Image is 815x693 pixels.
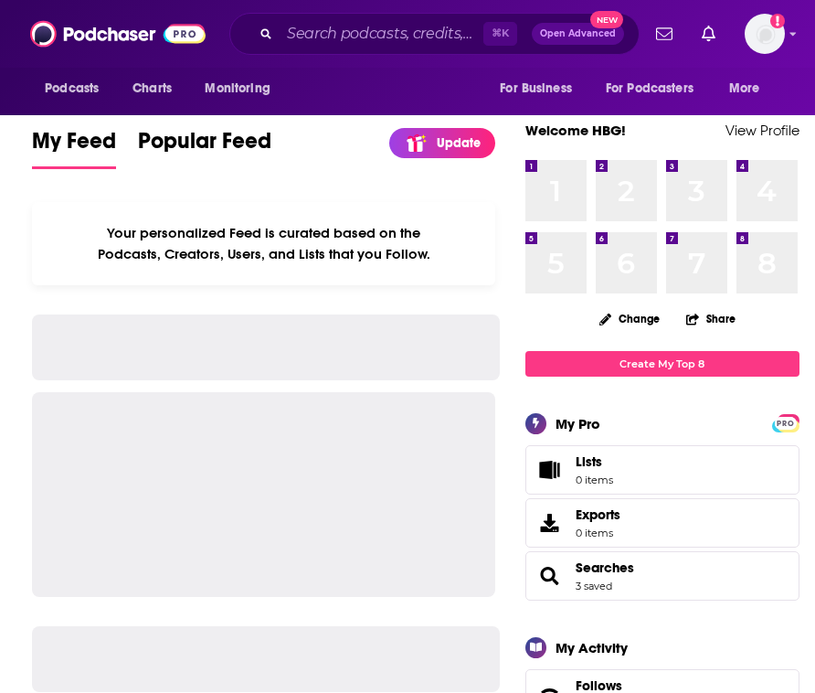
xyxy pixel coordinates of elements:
button: open menu [192,71,293,106]
a: Welcome HBG! [525,122,626,139]
a: Charts [121,71,183,106]
span: ⌘ K [483,22,517,46]
span: Podcasts [45,76,99,101]
span: Charts [132,76,172,101]
span: 0 items [576,474,613,486]
a: Update [389,128,495,158]
span: For Podcasters [606,76,693,101]
span: My Feed [32,127,116,165]
button: Show profile menu [745,14,785,54]
a: Searches [532,563,568,589]
button: open menu [716,71,783,106]
input: Search podcasts, credits, & more... [280,19,483,48]
div: My Activity [556,639,628,656]
span: PRO [775,417,797,431]
button: Share [685,301,736,336]
div: Your personalized Feed is curated based on the Podcasts, Creators, Users, and Lists that you Follow. [32,202,495,285]
span: Lists [576,453,602,470]
div: Search podcasts, credits, & more... [229,13,640,55]
a: Show notifications dropdown [649,18,680,49]
span: Exports [532,510,568,536]
a: Lists [525,445,799,495]
span: Lists [576,453,613,470]
a: 3 saved [576,580,612,592]
button: open menu [487,71,595,106]
span: More [729,76,760,101]
svg: Add a profile image [770,14,785,28]
button: open menu [32,71,122,106]
a: PRO [775,415,797,429]
a: My Feed [32,127,116,169]
button: Change [588,307,671,330]
span: Lists [532,457,568,483]
span: Exports [576,506,620,523]
button: open menu [594,71,720,106]
a: Searches [576,560,634,576]
p: Update [437,135,481,151]
a: Popular Feed [138,127,271,169]
a: Show notifications dropdown [694,18,723,49]
div: My Pro [556,415,600,432]
span: 0 items [576,527,620,539]
span: For Business [500,76,572,101]
span: New [590,11,623,28]
span: Open Advanced [540,29,616,38]
img: User Profile [745,14,785,54]
button: Open AdvancedNew [532,23,624,45]
a: Exports [525,498,799,548]
span: Logged in as hbgcommunications [745,14,785,54]
a: View Profile [725,122,799,139]
span: Popular Feed [138,127,271,165]
a: Create My Top 8 [525,351,799,376]
span: Searches [525,551,799,601]
span: Monitoring [205,76,270,101]
img: Podchaser - Follow, Share and Rate Podcasts [30,16,206,51]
